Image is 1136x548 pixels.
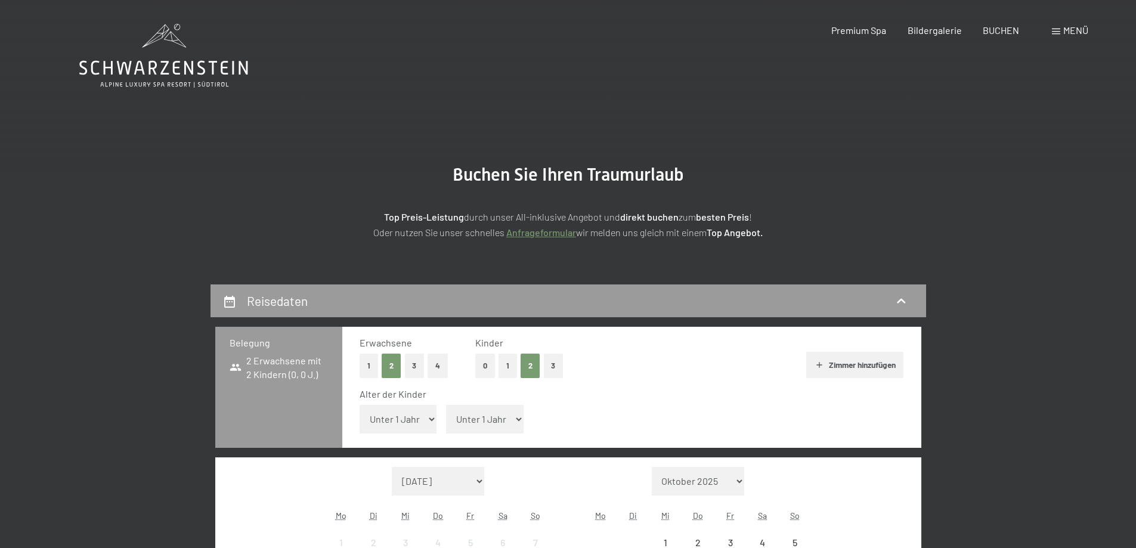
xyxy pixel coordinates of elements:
strong: Top Preis-Leistung [384,211,464,222]
p: durch unser All-inklusive Angebot und zum ! Oder nutzen Sie unser schnelles wir melden uns gleich... [270,209,866,240]
abbr: Donnerstag [433,510,443,521]
abbr: Samstag [758,510,767,521]
span: Menü [1063,24,1088,36]
button: 3 [405,354,425,378]
button: 3 [544,354,564,378]
abbr: Samstag [499,510,507,521]
strong: direkt buchen [620,211,679,222]
span: 2 Erwachsene mit 2 Kindern (0, 0 J.) [230,354,328,381]
a: Premium Spa [831,24,886,36]
abbr: Donnerstag [693,510,703,521]
abbr: Mittwoch [401,510,410,521]
abbr: Sonntag [531,510,540,521]
strong: Top Angebot. [707,227,763,238]
abbr: Freitag [726,510,734,521]
abbr: Dienstag [370,510,377,521]
a: Anfrageformular [506,227,576,238]
abbr: Montag [336,510,346,521]
abbr: Sonntag [790,510,800,521]
a: BUCHEN [983,24,1019,36]
abbr: Dienstag [629,510,637,521]
h2: Reisedaten [247,293,308,308]
button: 0 [475,354,495,378]
strong: besten Preis [696,211,749,222]
span: Erwachsene [360,337,412,348]
button: Zimmer hinzufügen [806,352,903,378]
button: 1 [499,354,517,378]
button: 2 [521,354,540,378]
div: Alter der Kinder [360,388,894,401]
h3: Belegung [230,336,328,349]
abbr: Mittwoch [661,510,670,521]
span: Kinder [475,337,503,348]
button: 2 [382,354,401,378]
span: Buchen Sie Ihren Traumurlaub [453,164,684,185]
a: Bildergalerie [908,24,962,36]
button: 4 [428,354,448,378]
button: 1 [360,354,378,378]
abbr: Freitag [466,510,474,521]
abbr: Montag [595,510,606,521]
